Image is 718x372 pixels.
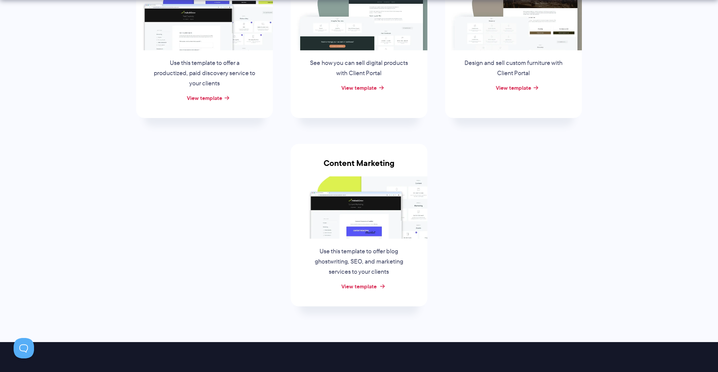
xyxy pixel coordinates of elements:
h3: Content Marketing [291,158,427,176]
a: View template [341,84,377,92]
iframe: Toggle Customer Support [14,338,34,358]
p: Use this template to offer a productized, paid discovery service to your clients [153,58,256,89]
p: Use this template to offer blog ghostwriting, SEO, and marketing services to your clients [307,247,411,277]
p: Design and sell custom furniture with Client Portal [462,58,565,79]
a: View template [341,282,377,290]
p: See how you can sell digital products with Client Portal [307,58,411,79]
a: View template [496,84,531,92]
a: View template [187,94,222,102]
